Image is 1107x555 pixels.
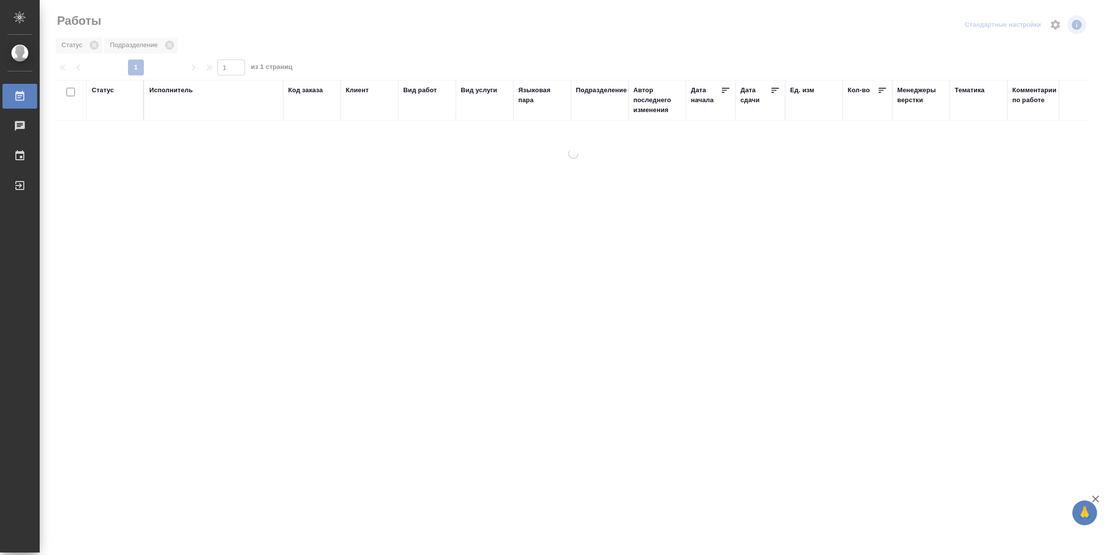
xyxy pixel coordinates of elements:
div: Языковая пара [518,85,566,105]
div: Подразделение [576,85,627,95]
div: Вид работ [403,85,437,95]
div: Комментарии по работе [1012,85,1060,105]
div: Менеджеры верстки [897,85,945,105]
div: Кол-во [848,85,870,95]
div: Автор последнего изменения [633,85,681,115]
div: Дата начала [691,85,721,105]
div: Исполнитель [149,85,193,95]
div: Статус [92,85,114,95]
span: 🙏 [1076,502,1093,523]
div: Дата сдачи [740,85,770,105]
div: Ед. изм [790,85,814,95]
div: Клиент [346,85,369,95]
div: Вид услуги [461,85,497,95]
div: Код заказа [288,85,323,95]
button: 🙏 [1072,500,1097,525]
div: Тематика [955,85,984,95]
